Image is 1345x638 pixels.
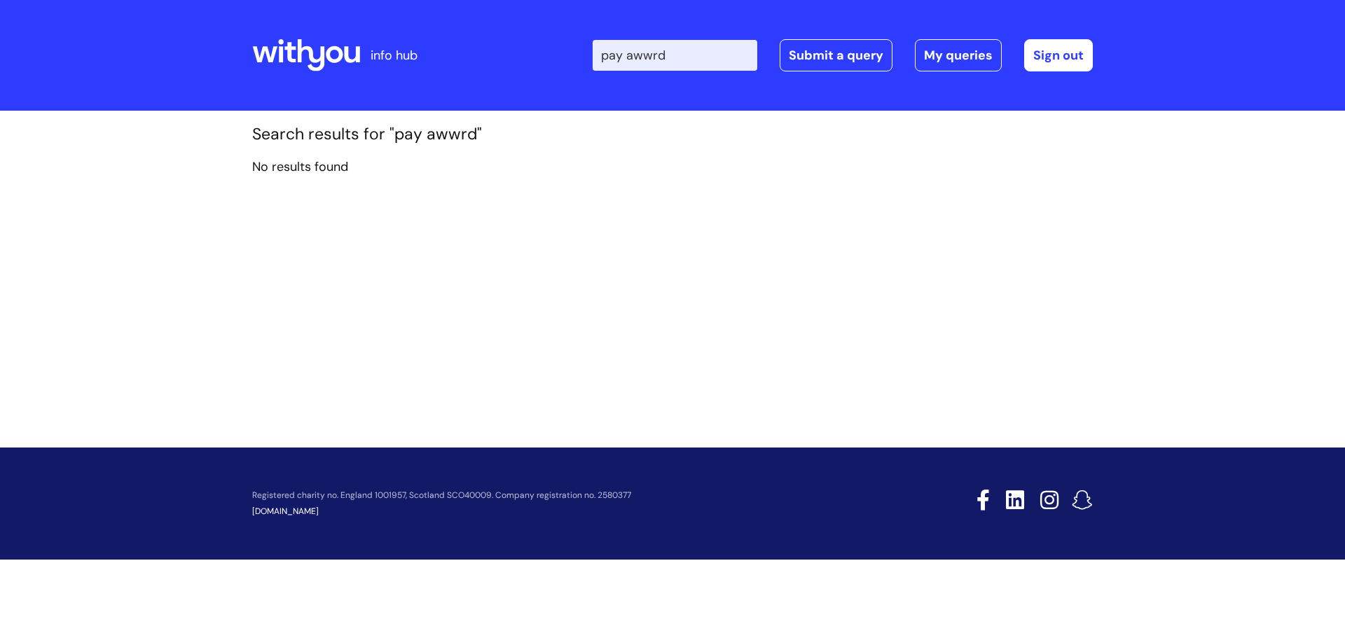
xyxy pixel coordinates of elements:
a: Sign out [1024,39,1093,71]
a: Submit a query [780,39,892,71]
h1: Search results for "pay awwrd" [252,125,1093,144]
p: No results found [252,155,1093,178]
div: | - [593,39,1093,71]
a: [DOMAIN_NAME] [252,506,319,517]
input: Search [593,40,757,71]
p: Registered charity no. England 1001957, Scotland SCO40009. Company registration no. 2580377 [252,491,877,500]
a: My queries [915,39,1002,71]
p: info hub [371,44,418,67]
